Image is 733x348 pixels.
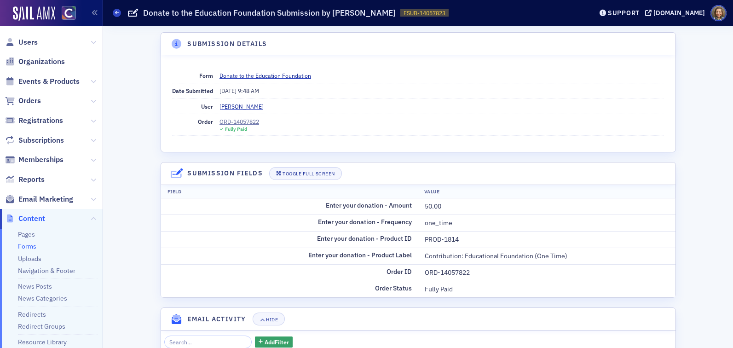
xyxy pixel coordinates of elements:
a: Email Marketing [5,194,73,204]
button: [DOMAIN_NAME] [645,10,708,16]
span: Email Marketing [18,194,73,204]
span: 9:48 AM [238,87,259,94]
div: Hide [266,317,278,322]
th: Field [161,185,418,198]
th: Value [418,185,675,198]
a: News Posts [18,282,52,290]
div: [DOMAIN_NAME] [653,9,705,17]
a: Orders [5,96,41,106]
a: Reports [5,174,45,185]
h4: Submission Details [187,39,267,49]
span: Date Submitted [172,87,213,94]
a: Subscriptions [5,135,64,145]
span: Content [18,214,45,224]
img: SailAMX [62,6,76,20]
a: Redirect Groups [18,322,65,331]
span: [DATE] [219,87,238,94]
a: Navigation & Footer [18,267,75,275]
td: Enter your donation - Frequency [161,215,418,232]
span: Orders [18,96,41,106]
td: Enter your donation - Product ID [161,232,418,248]
button: Hide [253,313,285,325]
a: Memberships [5,155,63,165]
span: Registrations [18,116,63,126]
span: Users [18,37,38,47]
h4: Submission Fields [187,168,263,178]
span: Profile [710,5,727,21]
td: Enter your donation - Product Label [161,248,418,265]
span: Reports [18,174,45,185]
a: [PERSON_NAME] [219,102,264,110]
div: one_time [425,218,669,228]
a: News Categories [18,294,67,302]
div: Contribution: Educational Foundation (One Time) [425,251,669,261]
a: Pages [18,230,35,238]
a: ORD-14057822 [219,117,259,126]
span: Add Filter [265,338,289,346]
a: Resource Library [18,338,67,346]
div: Fully Paid [425,284,669,294]
span: Subscriptions [18,135,64,145]
img: SailAMX [13,6,55,21]
td: Enter your donation - Amount [161,198,418,215]
span: Form [199,72,213,79]
div: PROD-1814 [425,235,669,244]
span: User [201,103,213,110]
a: Events & Products [5,76,80,87]
h1: Donate to the Education Foundation Submission by [PERSON_NAME] [143,7,396,18]
a: Uploads [18,255,41,263]
a: Users [5,37,38,47]
h4: Email Activity [187,314,246,324]
button: Toggle Full Screen [269,167,342,180]
a: Organizations [5,57,65,67]
a: Content [5,214,45,224]
span: Memberships [18,155,63,165]
a: Redirects [18,310,46,319]
span: Organizations [18,57,65,67]
div: Fully Paid [225,126,247,132]
div: 50.00 [425,202,669,211]
span: FSUB-14057823 [404,9,445,17]
span: Events & Products [18,76,80,87]
td: Order Status [161,281,418,298]
a: Forms [18,242,36,250]
a: Registrations [5,116,63,126]
div: ORD-14057822 [425,268,669,278]
a: Donate to the Education Foundation [219,71,318,80]
div: Toggle Full Screen [283,171,335,176]
td: Order ID [161,265,418,281]
span: Order [198,118,213,125]
div: Support [608,9,640,17]
button: AddFilter [255,336,293,348]
a: View Homepage [55,6,76,22]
